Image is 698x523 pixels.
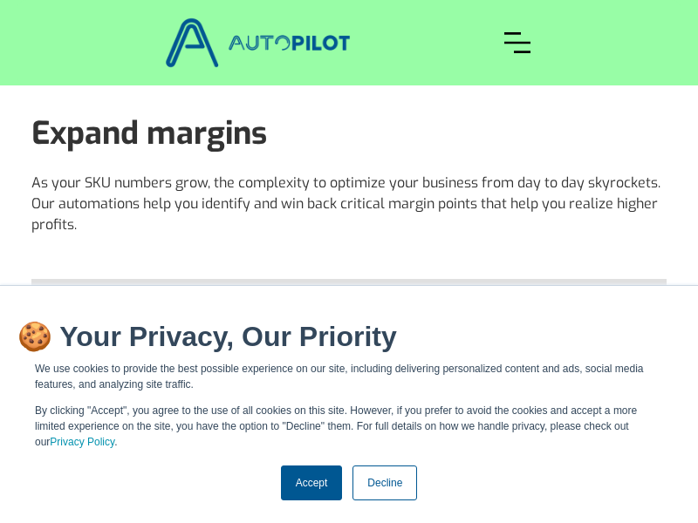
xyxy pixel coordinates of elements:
p: As your SKU numbers grow, the complexity to optimize your business from day to day skyrockets. Ou... [31,173,667,235]
p: We use cookies to provide the best possible experience on our site, including delivering personal... [35,361,663,392]
strong: Expand margins [31,112,267,154]
a: Decline [352,465,417,500]
a: Accept [281,465,343,500]
p: By clicking "Accept", you agree to the use of all cookies on this site. However, if you prefer to... [35,403,663,450]
h2: 🍪 Your Privacy, Our Priority [17,321,681,352]
div: menu [489,17,546,70]
a: Privacy Policy [50,436,114,448]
